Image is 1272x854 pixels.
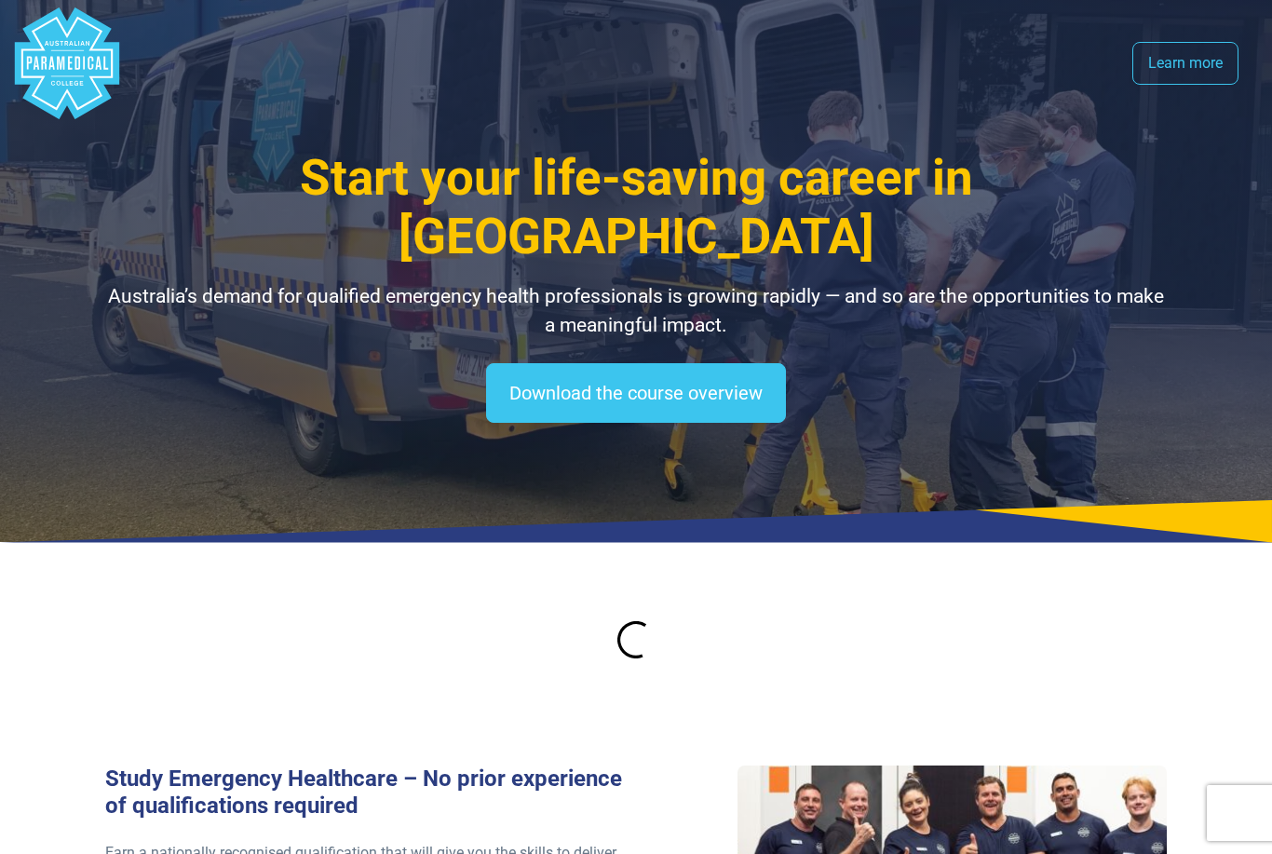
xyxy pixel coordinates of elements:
[300,149,973,265] span: Start your life-saving career in [GEOGRAPHIC_DATA]
[105,766,625,820] h3: Study Emergency Healthcare – No prior experience of qualifications required
[1132,42,1238,85] a: Learn more
[105,282,1168,341] p: Australia’s demand for qualified emergency health professionals is growing rapidly — and so are t...
[11,7,123,119] div: Australian Paramedical College
[486,363,786,423] a: Download the course overview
